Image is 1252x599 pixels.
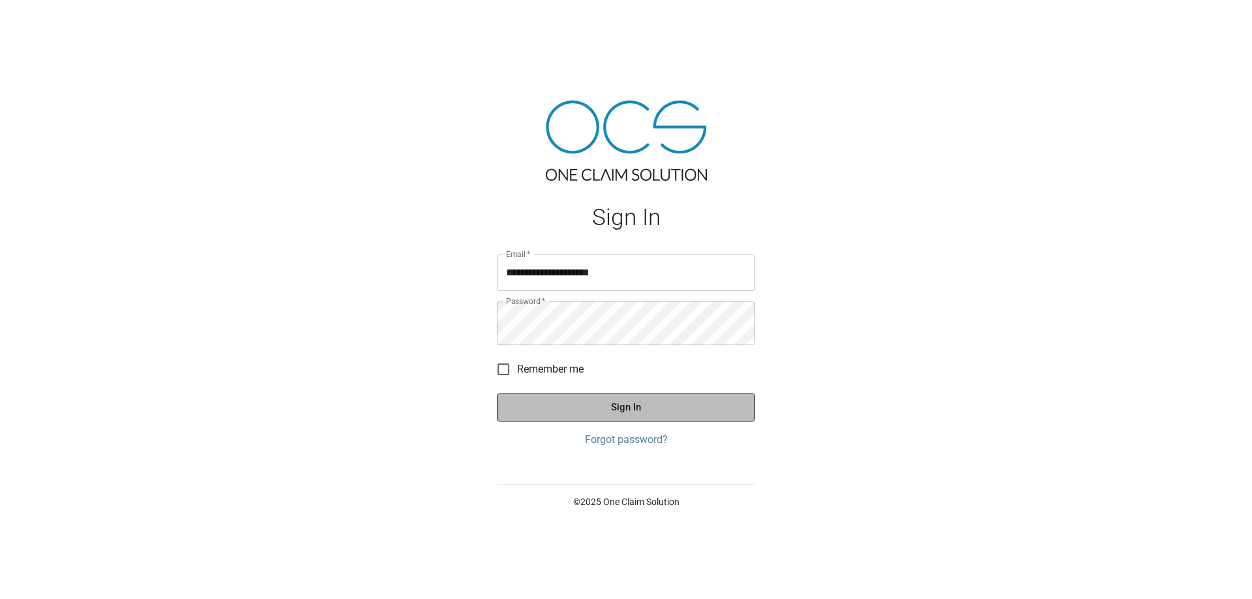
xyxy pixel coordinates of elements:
[506,249,531,260] label: Email
[497,432,755,448] a: Forgot password?
[546,100,707,181] img: ocs-logo-tra.png
[497,204,755,231] h1: Sign In
[517,361,584,377] span: Remember me
[497,393,755,421] button: Sign In
[506,296,545,307] label: Password
[497,495,755,508] p: © 2025 One Claim Solution
[16,8,68,34] img: ocs-logo-white-transparent.png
